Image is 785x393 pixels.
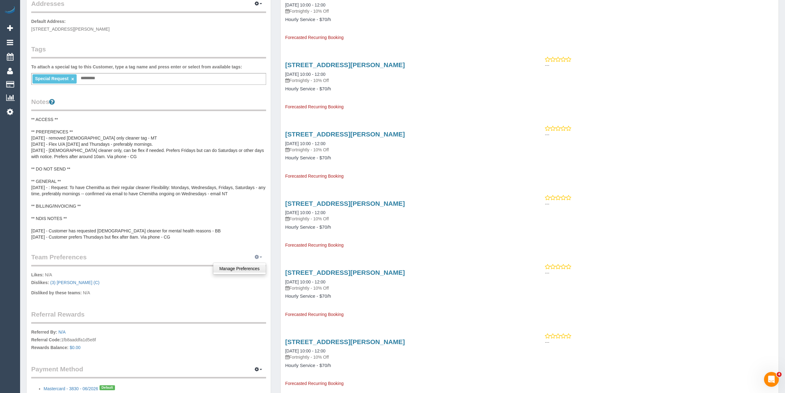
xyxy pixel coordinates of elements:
[285,269,405,276] a: [STREET_ADDRESS][PERSON_NAME]
[285,17,525,22] h4: Hourly Service - $70/h
[285,77,525,84] p: Fortnightly - 10% Off
[285,2,325,7] a: [DATE] 10:00 - 12:00
[285,61,405,68] a: [STREET_ADDRESS][PERSON_NAME]
[285,338,405,345] a: [STREET_ADDRESS][PERSON_NAME]
[764,372,779,387] iframe: Intercom live chat
[31,116,266,240] pre: Alternate contact number: [PHONE_NUMBER] ** ACCESS ** ** PREFERENCES ** [DATE] - removed [DEMOGRA...
[31,365,266,378] legend: Payment Method
[31,45,266,58] legend: Tags
[50,280,99,285] a: (3) [PERSON_NAME] (C)
[285,141,325,146] a: [DATE] 10:00 - 12:00
[285,294,525,299] h4: Hourly Service - $70/h
[285,363,525,368] h4: Hourly Service - $70/h
[31,64,242,70] label: To attach a special tag to this Customer, type a tag name and press enter or select from availabl...
[285,312,344,317] span: Forecasted Recurring Booking
[777,372,782,377] span: 4
[285,147,525,153] p: Fortnightly - 10% Off
[4,6,16,15] img: Automaid Logo
[285,210,325,215] a: [DATE] 10:00 - 12:00
[285,104,344,109] span: Forecasted Recurring Booking
[31,344,69,351] label: Rewards Balance:
[45,272,52,277] span: N/A
[285,348,325,353] a: [DATE] 10:00 - 12:00
[31,310,266,324] legend: Referral Rewards
[545,339,774,345] p: ---
[31,253,266,266] legend: Team Preferences
[285,225,525,230] h4: Hourly Service - $70/h
[31,272,44,278] label: Likes:
[545,270,774,276] p: ---
[285,131,405,138] a: [STREET_ADDRESS][PERSON_NAME]
[31,279,49,286] label: Dislikes:
[35,76,68,81] span: Special Request
[285,155,525,161] h4: Hourly Service - $70/h
[31,329,266,352] p: 1fb8aaddfa1d5e8f
[285,86,525,92] h4: Hourly Service - $70/h
[100,385,115,390] span: Default
[285,279,325,284] a: [DATE] 10:00 - 12:00
[285,285,525,291] p: Fortnightly - 10% Off
[44,386,98,391] a: Mastercard - 3830 - 06/2026
[285,72,325,77] a: [DATE] 10:00 - 12:00
[285,200,405,207] a: [STREET_ADDRESS][PERSON_NAME]
[285,243,344,248] span: Forecasted Recurring Booking
[545,132,774,138] p: ---
[545,62,774,68] p: ---
[70,345,81,350] a: $0.00
[285,8,525,14] p: Fortnightly - 10% Off
[31,329,57,335] label: Referred By:
[31,97,266,111] legend: Notes
[285,216,525,222] p: Fortnightly - 10% Off
[285,354,525,360] p: Fortnightly - 10% Off
[213,265,266,273] a: Manage Preferences
[83,290,90,295] span: N/A
[285,381,344,386] span: Forecasted Recurring Booking
[31,27,110,32] span: [STREET_ADDRESS][PERSON_NAME]
[285,35,344,40] span: Forecasted Recurring Booking
[545,201,774,207] p: ---
[71,76,74,82] a: ×
[31,337,61,343] label: Referral Code:
[285,174,344,179] span: Forecasted Recurring Booking
[58,330,66,335] a: N/A
[31,290,82,296] label: Disliked by these teams:
[31,18,66,24] label: Default Address:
